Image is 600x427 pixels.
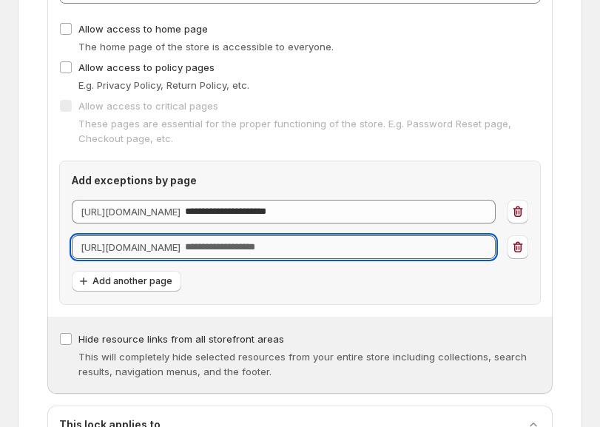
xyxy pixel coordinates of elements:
[78,333,284,345] span: Hide resource links from all storefront areas
[78,23,208,35] span: Allow access to home page
[72,271,181,292] button: Add another page
[78,41,334,53] span: The home page of the store is accessible to everyone.
[92,275,172,287] span: Add another page
[78,351,527,377] span: This will completely hide selected resources from your entire store including collections, search...
[81,241,181,253] span: [URL][DOMAIN_NAME]
[78,79,249,91] span: E.g. Privacy Policy, Return Policy, etc.
[72,173,528,188] h2: Add exceptions by page
[81,206,181,218] span: [URL][DOMAIN_NAME]
[78,100,218,112] span: Allow access to critical pages
[78,61,215,73] span: Allow access to policy pages
[78,118,511,144] span: These pages are essential for the proper functioning of the store. E.g. Password Reset page, Chec...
